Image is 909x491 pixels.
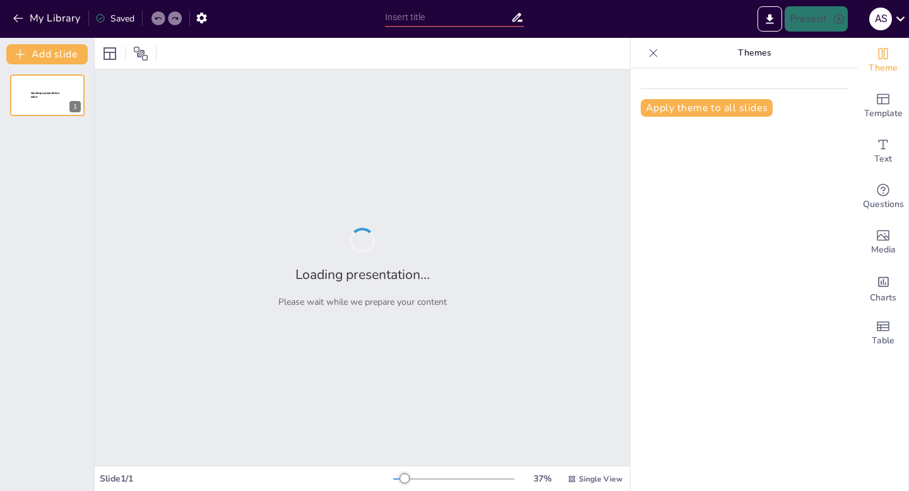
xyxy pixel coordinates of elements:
[874,152,892,166] span: Text
[858,38,908,83] div: Change the overall theme
[871,243,896,257] span: Media
[858,174,908,220] div: Get real-time input from your audience
[663,38,845,68] p: Themes
[95,13,134,25] div: Saved
[6,44,88,64] button: Add slide
[872,334,894,348] span: Table
[31,92,59,98] span: Sendsteps presentation editor
[858,311,908,356] div: Add a table
[869,8,892,30] div: A S
[10,74,85,116] div: 1
[858,83,908,129] div: Add ready made slides
[295,266,430,283] h2: Loading presentation...
[133,46,148,61] span: Position
[869,6,892,32] button: A S
[785,6,848,32] button: Present
[641,99,773,117] button: Apply theme to all slides
[9,8,86,28] button: My Library
[858,265,908,311] div: Add charts and graphs
[100,473,393,485] div: Slide 1 / 1
[527,473,557,485] div: 37 %
[863,198,904,211] span: Questions
[757,6,782,32] button: Export to PowerPoint
[858,129,908,174] div: Add text boxes
[385,8,511,27] input: Insert title
[69,101,81,112] div: 1
[869,61,898,75] span: Theme
[278,296,447,308] p: Please wait while we prepare your content
[579,474,622,484] span: Single View
[858,220,908,265] div: Add images, graphics, shapes or video
[864,107,903,121] span: Template
[100,44,120,64] div: Layout
[870,291,896,305] span: Charts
